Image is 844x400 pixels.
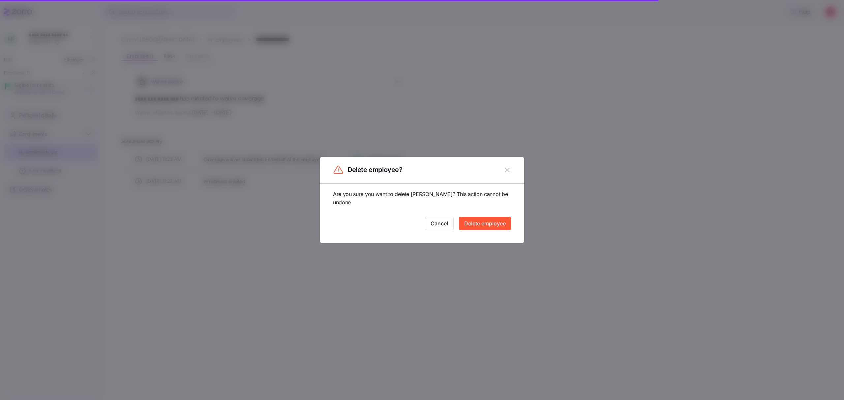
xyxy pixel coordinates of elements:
[459,217,511,230] button: Delete employee
[347,164,403,175] span: Delete employee?
[333,190,511,207] span: Are you sure you want to delete [PERSON_NAME]? This action cannot be undone
[431,219,448,227] span: Cancel
[464,219,506,227] span: Delete employee
[425,217,454,230] button: Cancel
